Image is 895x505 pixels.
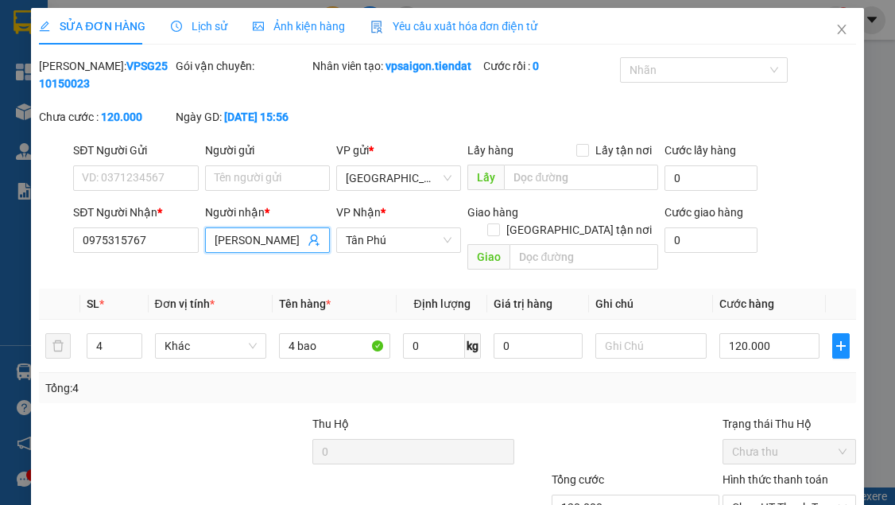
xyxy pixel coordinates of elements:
span: Chưa thu [732,440,847,464]
label: Hình thức thanh toán [723,473,828,486]
div: SĐT Người Nhận [73,204,198,221]
b: [DATE] 15:56 [224,111,289,123]
span: SỬA ĐƠN HÀNG [39,20,145,33]
li: VP [GEOGRAPHIC_DATA] [8,68,110,120]
div: Nhân viên tạo: [312,57,480,75]
span: Đơn vị tính [155,297,215,310]
span: SL [87,297,99,310]
li: Nhà xe Tiến Đạt [8,8,231,38]
span: picture [253,21,264,32]
input: Dọc đường [509,244,658,270]
input: VD: Bàn, Ghế [279,333,390,359]
b: 120.000 [101,111,142,123]
div: Ngày GD: [176,108,309,126]
img: icon [370,21,383,33]
span: Lấy hàng [467,144,513,157]
span: Tổng cước [552,473,604,486]
button: plus [832,333,850,359]
span: user-add [308,234,320,247]
span: Khác [165,334,257,358]
span: Ảnh kiện hàng [253,20,345,33]
input: Cước giao hàng [664,227,757,253]
input: Cước lấy hàng [664,165,757,191]
button: delete [45,333,71,359]
span: Lấy tận nơi [589,142,658,159]
span: Giá trị hàng [494,297,552,310]
div: Tổng: 4 [45,379,347,397]
label: Cước lấy hàng [664,144,736,157]
input: Ghi Chú [595,333,707,359]
div: Người nhận [205,204,330,221]
div: Chưa cước : [39,108,172,126]
span: Lịch sử [171,20,227,33]
label: Cước giao hàng [664,206,743,219]
span: Giao [467,244,509,270]
input: Dọc đường [504,165,658,190]
span: plus [833,340,849,352]
img: logo.jpg [8,8,64,64]
b: 0 [533,60,539,72]
th: Ghi chú [589,289,713,320]
span: Yêu cầu xuất hóa đơn điện tử [370,20,538,33]
div: SĐT Người Gửi [73,142,198,159]
span: Cước hàng [719,297,774,310]
span: Giao hàng [467,206,518,219]
span: edit [39,21,50,32]
span: kg [465,333,481,359]
span: Sài Gòn [346,166,451,190]
div: Gói vận chuyển: [176,57,309,75]
span: VP Nhận [336,206,381,219]
b: vpsaigon.tiendat [386,60,471,72]
span: close [835,23,848,36]
span: Thu Hộ [312,418,349,430]
button: Close [819,8,864,52]
div: VP gửi [336,142,461,159]
span: Tên hàng [279,297,331,310]
div: [PERSON_NAME]: [39,57,172,92]
div: Trạng thái Thu Hộ [723,415,856,433]
span: clock-circle [171,21,182,32]
span: Định lượng [414,297,471,310]
li: VP [GEOGRAPHIC_DATA] [110,68,211,120]
span: Lấy [467,165,504,190]
span: Tân Phú [346,228,451,252]
span: [GEOGRAPHIC_DATA] tận nơi [500,221,658,239]
div: Người gửi [205,142,330,159]
div: Cước rồi : [483,57,617,75]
